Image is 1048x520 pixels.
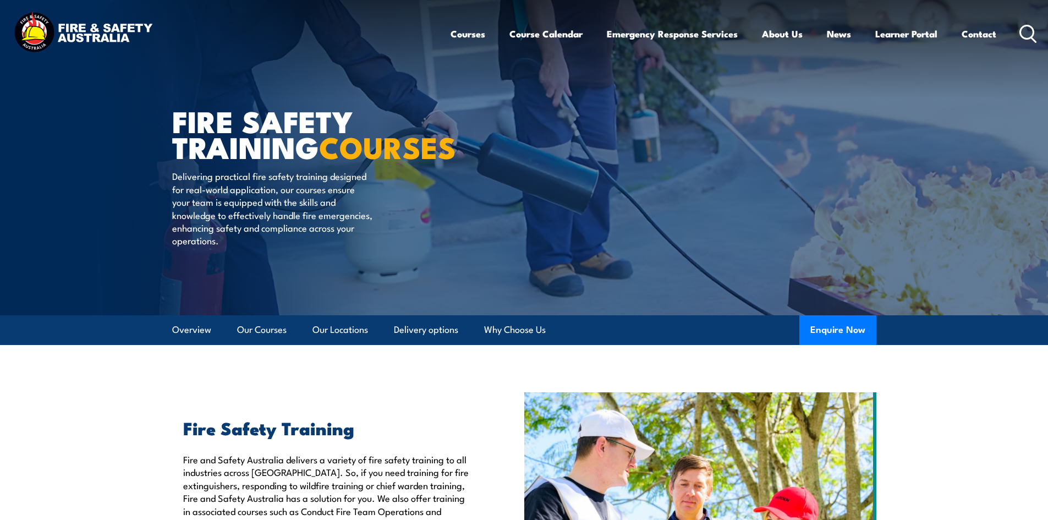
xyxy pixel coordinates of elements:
a: Courses [451,19,485,48]
a: Overview [172,315,211,344]
a: About Us [762,19,803,48]
button: Enquire Now [799,315,876,345]
a: Contact [962,19,996,48]
a: Our Locations [312,315,368,344]
a: News [827,19,851,48]
a: Emergency Response Services [607,19,738,48]
a: Learner Portal [875,19,937,48]
a: Course Calendar [509,19,583,48]
strong: COURSES [319,123,456,169]
h1: FIRE SAFETY TRAINING [172,108,444,159]
p: Delivering practical fire safety training designed for real-world application, our courses ensure... [172,169,373,247]
a: Our Courses [237,315,287,344]
a: Why Choose Us [484,315,546,344]
h2: Fire Safety Training [183,420,474,435]
a: Delivery options [394,315,458,344]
